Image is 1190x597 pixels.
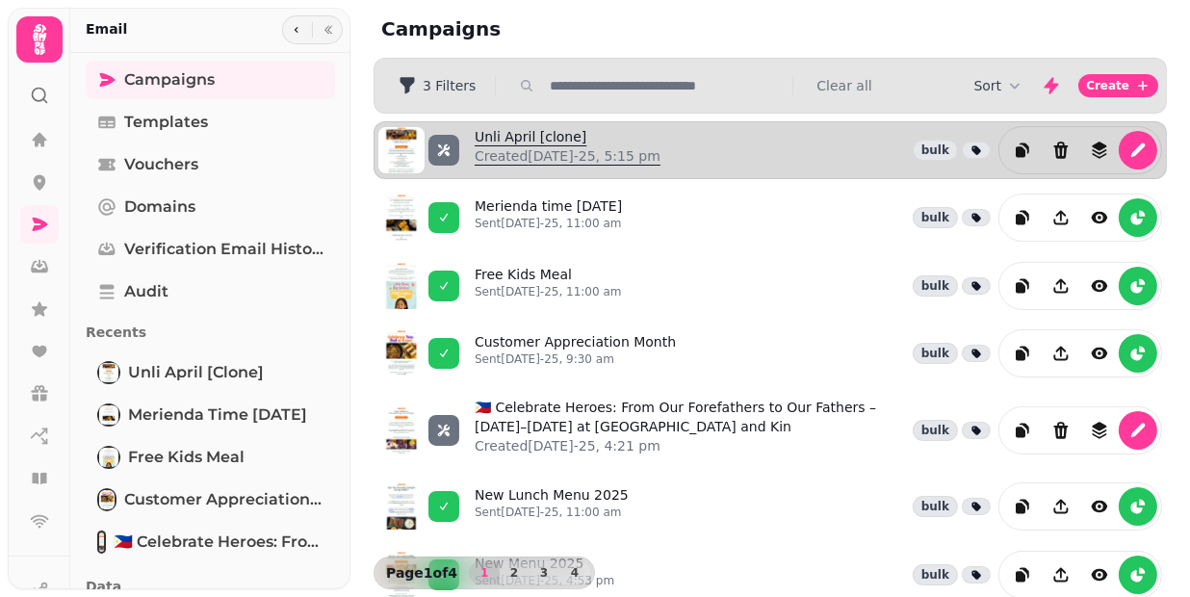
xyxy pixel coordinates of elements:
button: revisions [1080,411,1119,450]
a: Customer Appreciation MonthSent[DATE]-25, 9:30 am [475,332,676,375]
button: 3 Filters [382,70,491,101]
button: duplicate [1003,267,1042,305]
button: edit [1119,131,1157,169]
button: reports [1119,267,1157,305]
a: Templates [86,103,335,142]
a: 🇵🇭 Celebrate Heroes: From Our Forefathers to Our Fathers – June 12–15 at Kasa and Kin🇵🇭 Celebrate... [86,523,335,561]
button: view [1080,334,1119,373]
p: Page 1 of 4 [378,563,465,583]
button: revisions [1080,131,1119,169]
button: Share campaign preview [1042,487,1080,526]
button: view [1080,487,1119,526]
p: Created [DATE]-25, 4:21 pm [475,436,905,455]
span: 3 [536,567,552,579]
button: view [1080,556,1119,594]
span: Templates [124,111,208,134]
img: aHR0cHM6Ly9zdGFtcGVkZS1zZXJ2aWNlLXByb2QtdGVtcGxhdGUtcHJldmlld3MuczMuZXUtd2VzdC0xLmFtYXpvbmF3cy5jb... [378,127,425,173]
h2: Campaigns [381,15,751,42]
span: Campaigns [124,68,215,91]
span: Audit [124,280,168,303]
span: Free Kids Meal [128,446,245,469]
button: Share campaign preview [1042,267,1080,305]
p: Recents [86,315,335,350]
span: 1 [477,567,492,579]
span: 3 Filters [423,79,476,92]
p: Sent [DATE]-25, 9:30 am [475,351,676,367]
button: view [1080,267,1119,305]
span: 🇵🇭 Celebrate Heroes: From Our Forefathers to Our Fathers – [DATE]–[DATE] at [GEOGRAPHIC_DATA] and... [114,531,323,554]
p: Created [DATE]-25, 5:15 pm [475,146,660,166]
a: Audit [86,273,335,311]
button: reports [1119,556,1157,594]
button: Delete [1042,411,1080,450]
button: view [1080,198,1119,237]
img: aHR0cHM6Ly9zdGFtcGVkZS1zZXJ2aWNlLXByb2QtdGVtcGxhdGUtcHJldmlld3MuczMuZXUtd2VzdC0xLmFtYXpvbmF3cy5jb... [378,330,425,376]
div: bulk [913,343,958,364]
div: bulk [913,564,958,585]
span: Create [1086,80,1129,91]
button: Share campaign preview [1042,334,1080,373]
span: Customer Appreciation Month [124,488,323,511]
img: Customer Appreciation Month [99,490,115,509]
button: duplicate [1003,198,1042,237]
a: Verification email history [86,230,335,269]
span: Unli April [clone] [128,361,264,384]
p: Sent [DATE]-25, 11:00 am [475,216,622,231]
div: bulk [913,496,958,517]
a: Customer Appreciation MonthCustomer Appreciation Month [86,480,335,519]
img: Merienda time aug 2025 [99,405,118,425]
div: bulk [913,140,958,161]
img: aHR0cHM6Ly9zdGFtcGVkZS1zZXJ2aWNlLXByb2QtdGVtcGxhdGUtcHJldmlld3MuczMuZXUtd2VzdC0xLmFtYXpvbmF3cy5jb... [378,483,425,530]
h2: Email [86,19,127,39]
button: 4 [559,561,590,584]
div: bulk [913,207,958,228]
a: Merienda time aug 2025Merienda time [DATE] [86,396,335,434]
img: aHR0cHM6Ly9zdGFtcGVkZS1zZXJ2aWNlLXByb2QtdGVtcGxhdGUtcHJldmlld3MuczMuZXUtd2VzdC0xLmFtYXpvbmF3cy5jb... [378,263,425,309]
img: aHR0cHM6Ly9zdGFtcGVkZS1zZXJ2aWNlLXByb2QtdGVtcGxhdGUtcHJldmlld3MuczMuZXUtd2VzdC0xLmFtYXpvbmF3cy5jb... [378,407,425,454]
span: Verification email history [124,238,323,261]
button: reports [1119,198,1157,237]
div: bulk [913,275,958,297]
button: Delete [1042,131,1080,169]
button: duplicate [1003,334,1042,373]
button: duplicate [1003,556,1042,594]
a: 🇵🇭 Celebrate Heroes: From Our Forefathers to Our Fathers – [DATE]–[DATE] at [GEOGRAPHIC_DATA] and... [475,398,905,463]
div: bulk [913,420,958,441]
button: Create [1078,74,1158,97]
button: duplicate [1003,411,1042,450]
a: Free Kids MealFree Kids Meal [86,438,335,477]
img: Free Kids Meal [99,448,118,467]
button: 2 [499,561,530,584]
a: Unli April [clone]Unli April [clone] [86,353,335,392]
button: Clear all [816,76,871,95]
span: Domains [124,195,195,219]
button: duplicate [1003,487,1042,526]
span: Vouchers [124,153,198,176]
img: Unli April [clone] [99,363,118,382]
a: Free Kids MealSent[DATE]-25, 11:00 am [475,265,622,307]
button: reports [1119,487,1157,526]
span: 2 [506,567,522,579]
a: Campaigns [86,61,335,99]
span: 4 [567,567,582,579]
p: Sent [DATE]-25, 11:00 am [475,284,622,299]
a: New Lunch Menu 2025Sent[DATE]-25, 11:00 am [475,485,629,528]
button: duplicate [1003,131,1042,169]
nav: Pagination [469,561,590,584]
button: Share campaign preview [1042,198,1080,237]
a: Domains [86,188,335,226]
button: 1 [469,561,500,584]
button: edit [1119,411,1157,450]
span: Merienda time [DATE] [128,403,307,427]
img: 🇵🇭 Celebrate Heroes: From Our Forefathers to Our Fathers – June 12–15 at Kasa and Kin [99,532,104,552]
button: Sort [973,76,1024,95]
p: Sent [DATE]-25, 11:00 am [475,505,629,520]
a: Vouchers [86,145,335,184]
button: Share campaign preview [1042,556,1080,594]
a: Merienda time [DATE]Sent[DATE]-25, 11:00 am [475,196,622,239]
button: reports [1119,334,1157,373]
a: Unli April [clone]Created[DATE]-25, 5:15 pm [475,127,660,173]
button: 3 [529,561,559,584]
img: aHR0cHM6Ly9zdGFtcGVkZS1zZXJ2aWNlLXByb2QtdGVtcGxhdGUtcHJldmlld3MuczMuZXUtd2VzdC0xLmFtYXpvbmF3cy5jb... [378,195,425,241]
a: New Menu 2025Sent[DATE]-25, 4:53 pm [475,554,614,596]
